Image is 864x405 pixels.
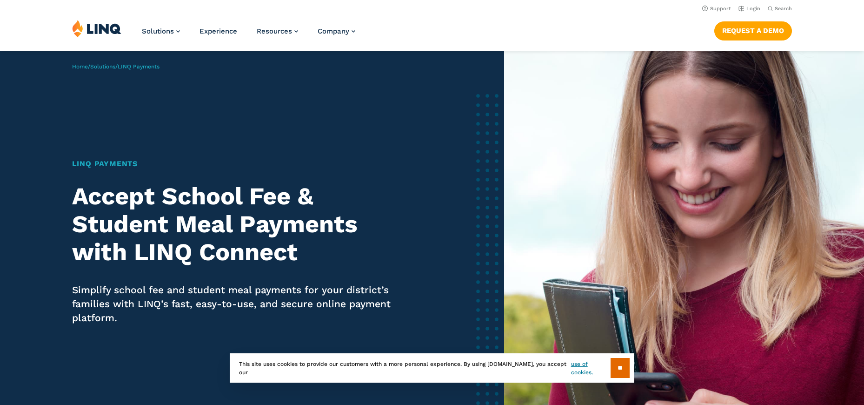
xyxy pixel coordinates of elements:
span: LINQ Payments [118,63,160,70]
a: Request a Demo [714,21,792,40]
button: Open Search Bar [768,5,792,12]
nav: Button Navigation [714,20,792,40]
span: Search [775,6,792,12]
a: Company [318,27,355,35]
span: Resources [257,27,292,35]
nav: Primary Navigation [142,20,355,50]
a: Login [738,6,760,12]
a: Resources [257,27,298,35]
p: Simplify school fee and student meal payments for your district’s families with LINQ’s fast, easy... [72,283,412,325]
div: This site uses cookies to provide our customers with a more personal experience. By using [DOMAIN... [230,353,634,383]
a: Solutions [142,27,180,35]
a: Experience [199,27,237,35]
a: use of cookies. [571,360,611,377]
h1: LINQ Payments [72,158,412,169]
span: / / [72,63,160,70]
a: Solutions [90,63,115,70]
a: Support [702,6,731,12]
h2: Accept School Fee & Student Meal Payments with LINQ Connect [72,182,412,266]
img: LINQ | K‑12 Software [72,20,121,37]
span: Company [318,27,349,35]
a: Home [72,63,88,70]
span: Solutions [142,27,174,35]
